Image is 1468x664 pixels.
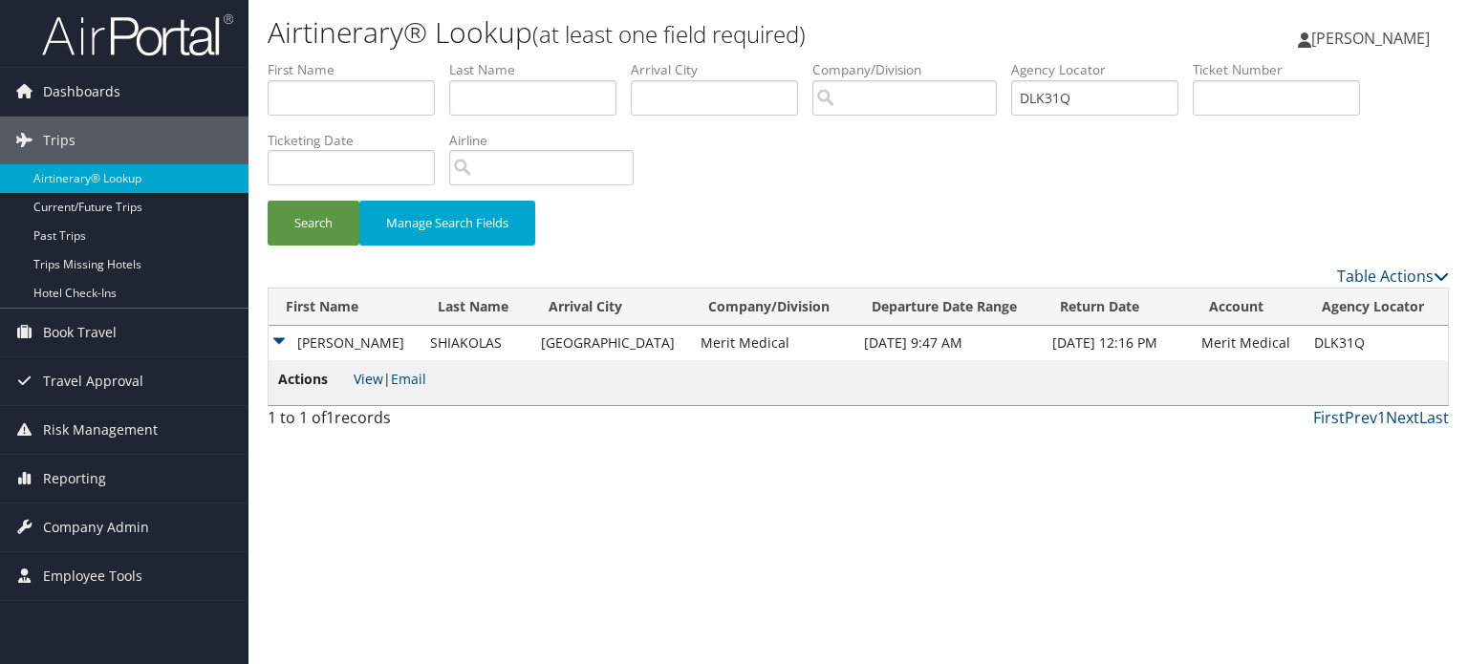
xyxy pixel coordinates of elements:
th: Return Date: activate to sort column ascending [1043,289,1191,326]
td: SHIAKOLAS [421,326,530,360]
td: [DATE] 9:47 AM [854,326,1043,360]
img: airportal-logo.png [42,12,233,57]
span: Trips [43,117,76,164]
a: Email [391,370,426,388]
button: Search [268,201,359,246]
span: [PERSON_NAME] [1311,28,1430,49]
td: [PERSON_NAME] [269,326,421,360]
span: Dashboards [43,68,120,116]
a: Table Actions [1337,266,1449,287]
label: Agency Locator [1011,60,1193,79]
a: Prev [1345,407,1377,428]
td: [DATE] 12:16 PM [1043,326,1191,360]
div: 1 to 1 of records [268,406,542,439]
span: Risk Management [43,406,158,454]
th: Account: activate to sort column ascending [1192,289,1305,326]
a: 1 [1377,407,1386,428]
a: Last [1419,407,1449,428]
h1: Airtinerary® Lookup [268,12,1055,53]
label: Last Name [449,60,631,79]
th: Agency Locator: activate to sort column ascending [1305,289,1448,326]
button: Manage Search Fields [359,201,535,246]
span: Employee Tools [43,552,142,600]
span: Travel Approval [43,357,143,405]
th: First Name: activate to sort column ascending [269,289,421,326]
span: Company Admin [43,503,149,551]
span: 1 [326,407,335,428]
a: [PERSON_NAME] [1298,10,1449,67]
label: First Name [268,60,449,79]
span: Actions [278,369,350,390]
td: [GEOGRAPHIC_DATA] [531,326,692,360]
span: Reporting [43,455,106,503]
th: Departure Date Range: activate to sort column ascending [854,289,1043,326]
a: First [1313,407,1345,428]
span: Book Travel [43,309,117,356]
label: Arrival City [631,60,812,79]
th: Arrival City: activate to sort column ascending [531,289,692,326]
th: Company/Division [691,289,854,326]
span: | [354,370,426,388]
small: (at least one field required) [532,18,806,50]
label: Airline [449,131,648,150]
td: Merit Medical [691,326,854,360]
label: Company/Division [812,60,1011,79]
a: Next [1386,407,1419,428]
label: Ticketing Date [268,131,449,150]
label: Ticket Number [1193,60,1374,79]
th: Last Name: activate to sort column ascending [421,289,530,326]
td: Merit Medical [1192,326,1305,360]
td: DLK31Q [1305,326,1448,360]
a: View [354,370,383,388]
